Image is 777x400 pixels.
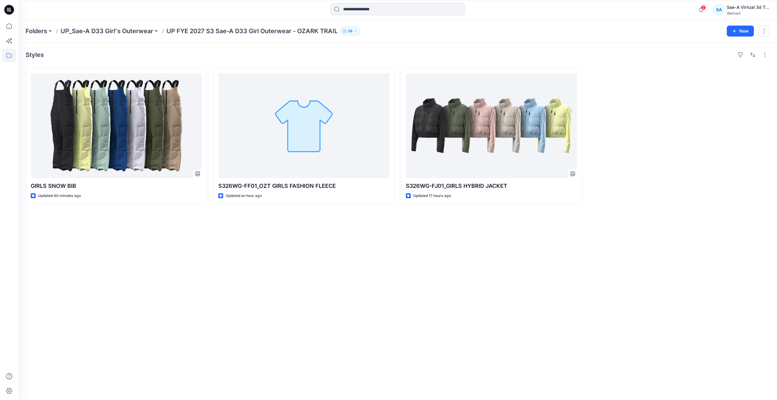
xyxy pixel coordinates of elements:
[226,193,262,199] p: Updated an hour ago
[348,28,353,34] p: 38
[26,51,44,58] h4: Styles
[31,73,202,178] a: GIRLS SNOW BIB
[406,182,577,190] p: S326WG-FJ01_GIRLS HYBRID JACKET
[701,5,706,10] span: 2
[713,4,724,15] div: SA
[727,11,769,16] div: Walmart
[340,27,360,35] button: 38
[218,182,389,190] p: S326WG-FF01_OZT GIRLS FASHION FLEECE
[218,73,389,178] a: S326WG-FF01_OZT GIRLS FASHION FLEECE
[727,4,769,11] div: Sae-A Virtual 3d Team
[61,27,153,35] a: UP_Sae-A D33 Girl's Outerwear
[31,182,202,190] p: GIRLS SNOW BIB
[406,73,577,178] a: S326WG-FJ01_GIRLS HYBRID JACKET
[727,26,754,37] button: New
[167,27,338,35] p: UP FYE 2027 S3 Sae-A D33 Girl Outerwear - OZARK TRAIL
[413,193,451,199] p: Updated 17 hours ago
[38,193,81,199] p: Updated 40 minutes ago
[26,27,47,35] a: Folders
